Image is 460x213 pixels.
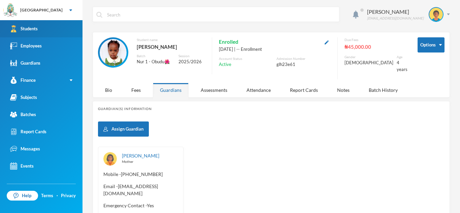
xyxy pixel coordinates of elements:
[100,39,127,66] img: STUDENT
[10,145,40,152] div: Messages
[137,42,205,51] div: [PERSON_NAME]
[219,37,238,46] span: Enrolled
[153,83,189,97] div: Guardians
[367,16,424,21] div: [EMAIL_ADDRESS][DOMAIN_NAME]
[344,60,393,66] div: [DEMOGRAPHIC_DATA]
[219,56,273,61] div: Account Status
[122,159,178,164] div: Mother
[57,192,58,199] div: ·
[4,4,17,17] img: logo
[239,83,278,97] div: Attendance
[194,83,234,97] div: Assessments
[96,12,102,18] img: search
[103,127,108,132] img: add user
[103,152,117,166] img: GUARDIAN
[429,8,443,21] img: STUDENT
[10,77,36,84] div: Finance
[219,61,231,68] span: Active
[137,59,173,65] div: Nur 1 - Obudu🌺
[276,61,331,68] div: glh23e61
[106,7,336,22] input: Search
[137,54,173,59] div: Batch
[283,83,325,97] div: Report Cards
[10,111,36,118] div: Batches
[10,163,34,170] div: Events
[137,37,205,42] div: Student name
[344,42,407,51] div: ₦45,000.00
[10,128,46,135] div: Report Cards
[10,42,42,49] div: Employees
[178,54,205,59] div: Session
[20,7,63,13] div: [GEOGRAPHIC_DATA]
[98,106,445,111] div: Guardian(s) Information
[323,38,331,46] button: Edit
[219,46,331,53] div: [DATE] | -- Enrollment
[103,183,178,197] span: Email - [EMAIL_ADDRESS][DOMAIN_NAME]
[178,59,205,65] div: 2025/2026
[98,121,149,137] button: Assign Guardian
[397,60,407,73] div: 4 years
[98,83,119,97] div: Bio
[276,56,331,61] div: Admission Number
[367,8,424,16] div: [PERSON_NAME]
[362,83,405,97] div: Batch History
[41,192,53,199] a: Terms
[122,153,159,158] a: [PERSON_NAME]
[330,83,357,97] div: Notes
[10,94,37,101] div: Subjects
[124,83,148,97] div: Fees
[418,37,445,52] button: Options
[10,25,38,32] div: Students
[7,191,38,201] a: Help
[10,60,40,67] div: Guardians
[103,171,178,178] span: Mobile - [PHONE_NUMBER]
[344,37,407,42] div: Due Fees
[344,55,393,60] div: Gender
[397,55,407,60] div: Age
[103,202,178,209] span: Emergency Contact - Yes
[61,192,76,199] a: Privacy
